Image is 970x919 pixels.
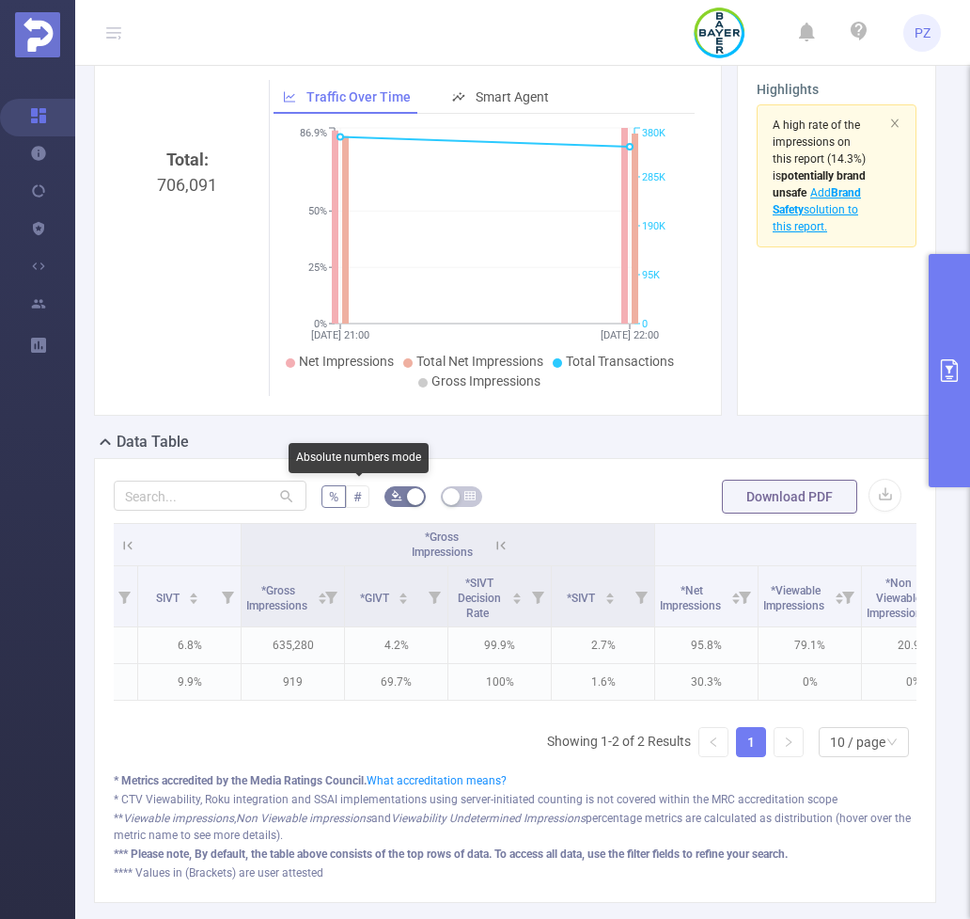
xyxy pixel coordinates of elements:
li: Showing 1-2 of 2 Results [547,727,691,757]
span: *GIVT [360,592,392,605]
p: 79.1% [759,627,861,663]
tspan: 25% [308,261,327,274]
p: 9.9% [138,664,241,700]
i: Filter menu [731,566,758,626]
p: 69.7% [345,664,447,700]
div: ** , and percentage metrics are calculated as distribution (hover over the metric name to see mor... [114,810,916,844]
i: Filter menu [835,566,861,626]
b: Total: [166,150,209,169]
p: 30.3% [655,664,758,700]
span: # [353,489,362,504]
tspan: 0% [314,318,327,330]
div: **** Values in (Brackets) are user attested [114,864,916,881]
div: Sort [730,590,742,601]
div: Sort [511,590,523,601]
i: icon: left [708,737,719,748]
span: Total Transactions [566,354,674,369]
span: *Gross Impressions [246,584,310,612]
span: *Viewable Impressions [763,584,827,612]
i: icon: table [464,490,476,501]
div: Sort [188,590,199,601]
span: *SIVT [567,592,598,605]
a: 1 [737,728,765,756]
li: Next Page [774,727,804,757]
tspan: [DATE] 21:00 [311,329,369,341]
span: Add solution to this report. [773,186,861,233]
i: icon: close [889,118,900,129]
div: Sort [604,590,616,601]
p: 0% [759,664,861,700]
i: Filter menu [628,566,654,626]
i: icon: caret-down [512,596,523,602]
i: icon: line-chart [283,90,296,103]
tspan: 86.9% [300,128,327,140]
span: Total Net Impressions [416,354,543,369]
p: 95.8% [655,627,758,663]
i: icon: right [783,737,794,748]
img: Protected Media [15,12,60,57]
span: PZ [915,14,931,52]
span: *Net Impressions [660,584,724,612]
span: SIVT [156,592,182,605]
p: 20.9% [862,627,964,663]
i: Viewability Undetermined Impressions [391,812,586,825]
span: Net Impressions [299,354,394,369]
i: Filter menu [318,566,344,626]
i: icon: caret-down [604,596,615,602]
b: potentially brand unsafe [773,169,866,199]
span: Traffic Over Time [306,89,411,104]
h3: Highlights [757,80,916,100]
tspan: 50% [308,205,327,217]
i: icon: caret-up [399,590,409,595]
p: 99.9% [448,627,551,663]
li: Previous Page [698,727,728,757]
i: Filter menu [421,566,447,626]
i: icon: caret-up [604,590,615,595]
i: Filter menu [111,566,137,626]
p: 100% [448,664,551,700]
h2: Data Table [117,431,189,453]
span: Gross Impressions [431,373,540,388]
i: Filter menu [524,566,551,626]
i: icon: caret-down [399,596,409,602]
button: icon: close [889,113,900,134]
div: Sort [398,590,409,601]
span: *Gross Impressions [412,531,473,559]
div: Sort [317,590,328,601]
i: Filter menu [214,566,241,626]
li: 1 [736,727,766,757]
span: A high rate of the impressions on this report [773,119,860,166]
b: * Metrics accredited by the Media Ratings Council. [114,774,367,787]
tspan: 95K [642,269,660,281]
i: icon: caret-up [189,590,199,595]
span: % [329,489,338,504]
p: 6.8% [138,627,241,663]
div: Absolute numbers mode [289,443,429,473]
button: Download PDF [722,480,857,514]
tspan: 285K [642,171,665,183]
input: Search... [114,481,306,511]
span: is [773,169,866,199]
i: icon: bg-colors [391,490,402,501]
div: 10 / page [830,728,885,756]
i: icon: caret-up [512,590,523,595]
p: 1.6% [552,664,654,700]
p: 0% [862,664,964,700]
tspan: 0 [642,318,648,330]
tspan: [DATE] 22:00 [601,329,659,341]
span: (14.3%) [773,119,866,233]
p: 635,280 [242,627,344,663]
div: *** Please note, By default, the table above consists of the top rows of data. To access all data... [114,846,916,863]
span: *SIVT Decision Rate [458,577,501,620]
div: * CTV Viewability, Roku integration and SSAI implementations using server-initiated counting is n... [114,791,916,808]
tspan: 190K [642,220,665,232]
div: Sort [834,590,845,601]
p: 919 [242,664,344,700]
div: 706,091 [121,147,254,463]
i: icon: down [886,737,898,750]
span: Smart Agent [476,89,549,104]
a: What accreditation means? [367,774,507,787]
tspan: 380K [642,128,665,140]
i: Non Viewable impressions [236,812,371,825]
i: icon: caret-down [189,596,199,602]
